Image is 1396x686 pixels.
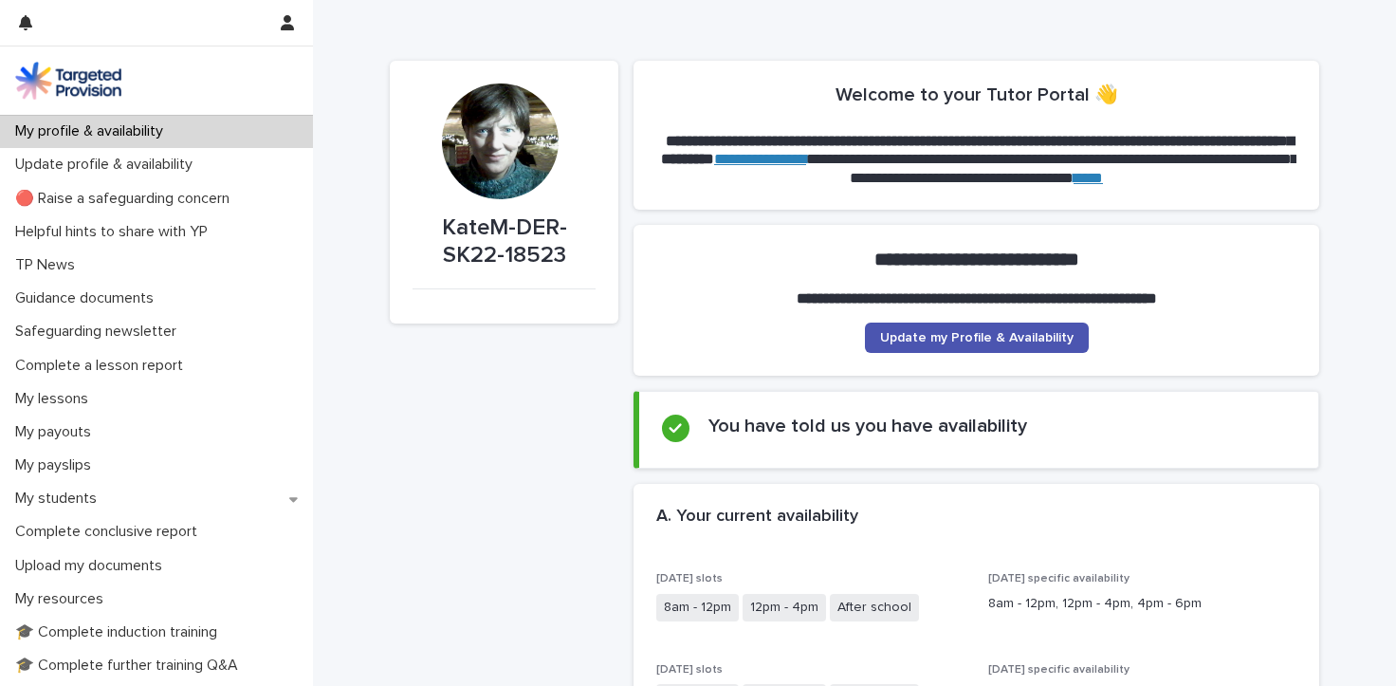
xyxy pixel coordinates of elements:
span: [DATE] specific availability [988,664,1130,676]
p: Update profile & availability [8,156,208,174]
span: 8am - 12pm [656,594,739,621]
p: Upload my documents [8,557,177,575]
span: [DATE] slots [656,664,723,676]
span: After school [830,594,919,621]
p: My payslips [8,456,106,474]
h2: You have told us you have availability [708,415,1027,437]
p: My profile & availability [8,122,178,140]
p: My lessons [8,390,103,408]
span: 12pm - 4pm [743,594,826,621]
p: TP News [8,256,90,274]
p: 🎓 Complete induction training [8,623,232,641]
p: My students [8,490,112,508]
span: [DATE] specific availability [988,573,1130,584]
p: My resources [8,590,119,608]
img: M5nRWzHhSzIhMunXDL62 [15,62,121,100]
h2: Welcome to your Tutor Portal 👋 [836,83,1118,106]
p: 🔴 Raise a safeguarding concern [8,190,245,208]
p: My payouts [8,423,106,441]
p: Safeguarding newsletter [8,323,192,341]
a: Update my Profile & Availability [865,323,1089,353]
p: KateM-DER-SK22-18523 [413,214,596,269]
span: Update my Profile & Availability [880,331,1074,344]
p: 🎓 Complete further training Q&A [8,657,253,675]
span: [DATE] slots [656,573,723,584]
p: Helpful hints to share with YP [8,223,223,241]
h2: A. Your current availability [656,507,858,528]
p: Guidance documents [8,289,169,307]
p: Complete a lesson report [8,357,198,375]
p: 8am - 12pm, 12pm - 4pm, 4pm - 6pm [988,594,1297,614]
p: Complete conclusive report [8,523,212,541]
